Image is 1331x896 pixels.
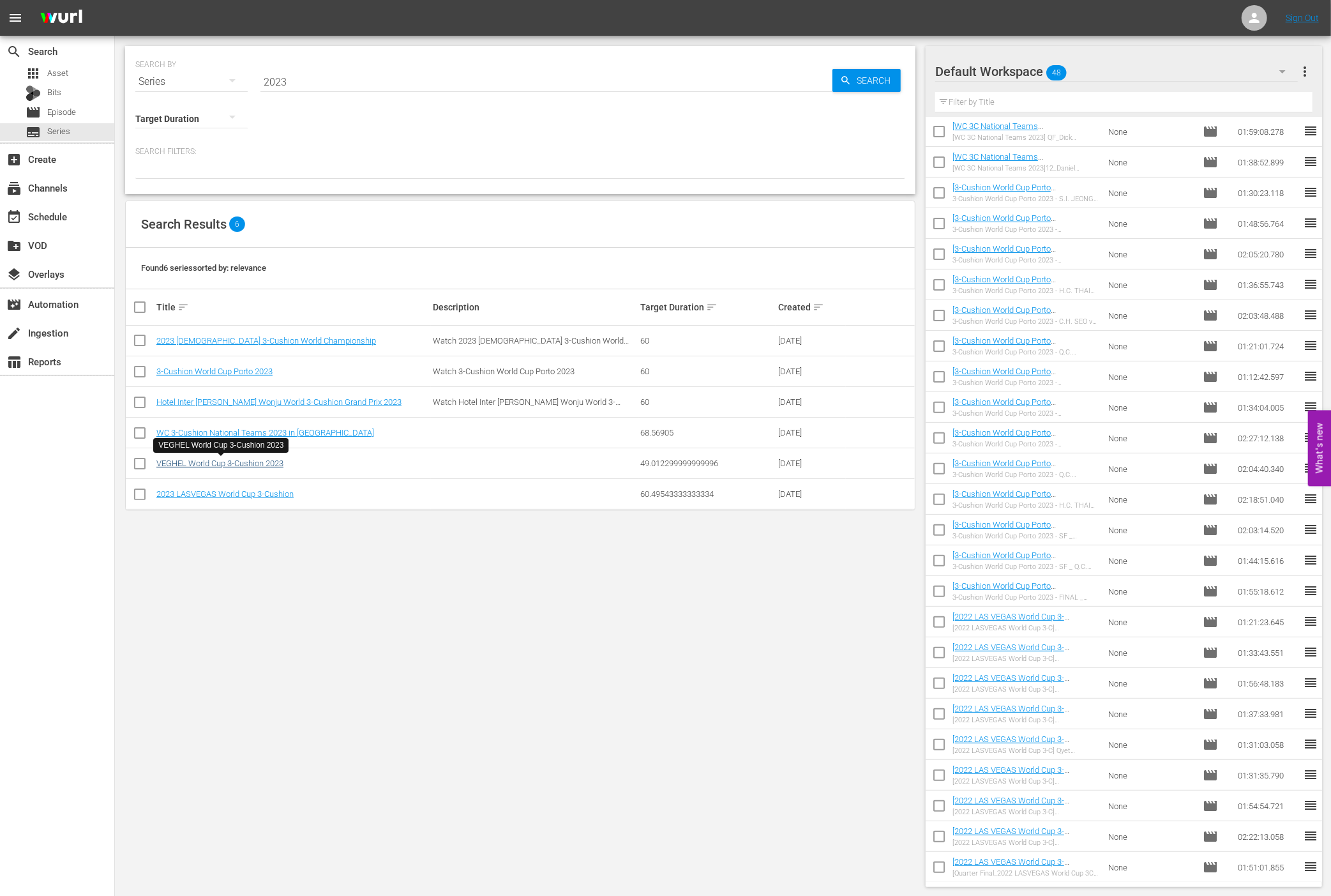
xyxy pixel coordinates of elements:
[952,716,1098,724] div: [2022 LASVEGAS World Cup 3-C] [PERSON_NAME] Jik [PERSON_NAME] [PERSON_NAME]
[1203,645,1218,660] span: Episode
[6,44,22,59] span: Search
[952,563,1098,571] div: 3-Cushion World Cup Porto 2023 - SF _ Q.C.[PERSON_NAME] vs [PERSON_NAME] [DEMOGRAPHIC_DATA]
[1103,453,1198,484] td: None
[952,747,1098,755] div: [2022 LASVEGAS World Cup 3-C] Qyet [PERSON_NAME] v [PERSON_NAME]
[1303,798,1318,813] span: reorder
[952,336,1092,365] a: [3-Cushion World Cup Porto 2023]06_L32_Quyet [PERSON_NAME] v Huberney [PERSON_NAME]
[433,302,636,312] div: Description
[1203,584,1218,599] span: Episode
[952,704,1077,733] a: [2022 LAS VEGAS World Cup 3-Cushion]07_ENG_Q_Haeng Jik [PERSON_NAME] [PERSON_NAME]
[778,397,843,407] div: [DATE]
[1233,852,1303,883] td: 01:51:01.855
[1303,644,1318,660] span: reorder
[640,428,775,437] div: 68.56905
[952,734,1083,763] a: [2022 LAS VEGAS World Cup 3-Cushion]09_ENG_L32_Qyet [PERSON_NAME] v [PERSON_NAME]
[952,532,1098,540] div: 3-Cushion World Cup Porto 2023 - SF _ [PERSON_NAME] vs [PERSON_NAME]
[156,428,374,437] a: WC 3-Cushion National Teams 2023 in [GEOGRAPHIC_DATA]
[6,354,22,370] span: Reports
[952,287,1098,295] div: 3-Cushion World Cup Porto 2023 - H.C. THAI vs [PERSON_NAME]
[1203,185,1218,201] span: Episode
[952,655,1098,663] div: [2022 LASVEGAS World Cup 3-C] [PERSON_NAME] v [PERSON_NAME]
[1203,124,1218,139] span: Episode
[952,551,1088,579] a: [3-Cushion World Cup Porto 2023]14_SF_Quyet [PERSON_NAME] v [PERSON_NAME] THAI
[778,336,843,345] div: [DATE]
[952,520,1094,549] a: [3-Cushion World Cup Porto 2023]13_SF_Sameh [PERSON_NAME] v [PERSON_NAME]
[1203,308,1218,323] span: Episode
[640,489,775,499] div: 60.49543333333334
[1103,821,1198,852] td: None
[1103,300,1198,331] td: None
[1303,828,1318,844] span: reorder
[1233,331,1303,361] td: 01:21:01.724
[1103,147,1198,178] td: None
[778,459,843,468] div: [DATE]
[952,581,1083,610] a: [3-Cushion World Cup Porto 2023]15_FINAL_Sameh [PERSON_NAME] v [PERSON_NAME]
[952,869,1098,877] div: [Quarter Final_2022 LASVEGAS World Cup 3C] [PERSON_NAME] v [PERSON_NAME] [PERSON_NAME]
[8,10,23,26] span: menu
[1233,637,1303,668] td: 01:33:43.551
[6,209,22,225] span: Schedule
[1297,56,1312,87] button: more_vert
[1233,699,1303,729] td: 01:37:33.981
[433,367,575,376] span: Watch 3-Cushion World Cup Porto 2023
[1303,675,1318,690] span: reorder
[1233,147,1303,178] td: 01:38:52.899
[952,642,1083,671] a: [2022 LAS VEGAS World Cup 3-Cushion]05_ENG_Q_Jun [PERSON_NAME] v [PERSON_NAME]
[952,440,1098,448] div: 3-Cushion World Cup Porto 2023 - [PERSON_NAME] vs [PERSON_NAME]
[952,164,1098,172] div: [WC 3C National Teams 2023]12_Daniel [PERSON_NAME] v [PERSON_NAME].mp4
[1203,522,1218,538] span: Episode
[1303,399,1318,414] span: reorder
[6,267,22,282] span: Overlays
[141,263,266,273] span: Found 6 series sorted by: relevance
[1103,484,1198,515] td: None
[1103,852,1198,883] td: None
[1103,729,1198,760] td: None
[952,612,1088,641] a: [2022 LAS VEGAS World Cup 3-Cushion]04_ENG_PQ_Jun Hyuk SON v [PERSON_NAME]
[640,397,775,407] div: 60
[141,216,227,232] span: Search Results
[1203,461,1218,476] span: Episode
[135,146,905,157] p: Search Filters:
[952,428,1077,457] a: [3-Cushion World Cup Porto 2023]09_L16_Marco ZANETTI v [PERSON_NAME] [PERSON_NAME]
[640,459,775,468] div: 49.012299999999996
[1233,116,1303,147] td: 01:59:08.278
[1303,123,1318,139] span: reorder
[1203,860,1218,875] span: Episode
[1303,246,1318,261] span: reorder
[47,125,70,138] span: Series
[156,489,294,499] a: 2023 LASVEGAS World Cup 3-Cushion
[952,397,1089,426] a: [3-Cushion World Cup Porto 2023]08_L32_Jung [PERSON_NAME] v [PERSON_NAME]
[1233,361,1303,392] td: 01:12:42.597
[1103,423,1198,453] td: None
[852,69,901,92] span: Search
[156,397,402,407] a: Hotel Inter [PERSON_NAME] Wonju World 3-Cushion Grand Prix 2023
[952,685,1098,694] div: [2022 LASVEGAS World Cup 3-C] [PERSON_NAME] v [PERSON_NAME]
[1233,270,1303,300] td: 01:36:55.743
[156,459,283,468] a: VEGHEL World Cup 3-Cushion 2023
[1203,492,1218,507] span: Episode
[156,336,376,345] a: 2023 [DEMOGRAPHIC_DATA] 3-Cushion World Championship
[952,839,1098,847] div: [2022 LASVEGAS World Cup 3-C] [PERSON_NAME] v Huberney [PERSON_NAME]
[1303,552,1318,568] span: reorder
[1233,668,1303,699] td: 01:56:48.183
[1103,791,1198,821] td: None
[1203,676,1218,691] span: Episode
[1233,791,1303,821] td: 01:54:54.721
[952,213,1071,242] a: [3-Cushion World Cup Porto 2023]02_Q_S. [PERSON_NAME] v [PERSON_NAME] SON
[1233,208,1303,239] td: 01:48:56.764
[1233,729,1303,760] td: 01:31:03.058
[1286,13,1319,23] a: Sign Out
[952,367,1077,395] a: [3-Cushion World Cup Porto 2023]07_L32_Tolgahan KIRAZ v [PERSON_NAME] [PERSON_NAME]
[1233,178,1303,208] td: 01:30:23.118
[1103,239,1198,270] td: None
[1103,270,1198,300] td: None
[158,440,283,451] div: VEGHEL World Cup 3-Cushion 2023
[1233,607,1303,637] td: 01:21:23.645
[952,195,1098,203] div: 3-Cushion World Cup Porto 2023 - S.I. JEONG vs [PERSON_NAME]
[6,152,22,167] span: Create
[1203,706,1218,722] span: Episode
[1303,859,1318,874] span: reorder
[952,121,1077,150] a: [WC 3C National Teams 2023]11_QF_Dick JASPERS v [PERSON_NAME] [PERSON_NAME]
[6,297,22,312] span: Automation
[1103,760,1198,791] td: None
